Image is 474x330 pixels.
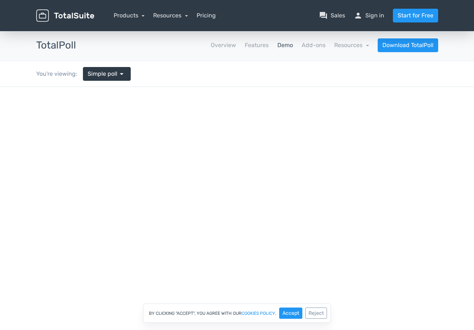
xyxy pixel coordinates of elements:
[393,9,438,22] a: Start for Free
[117,70,126,78] span: arrow_drop_down
[36,40,76,51] h3: TotalPoll
[114,12,145,19] a: Products
[36,9,94,22] img: TotalSuite for WordPress
[354,11,362,20] span: person
[211,41,236,50] a: Overview
[197,11,216,20] a: Pricing
[83,67,131,81] a: Simple poll arrow_drop_down
[305,308,327,319] button: Reject
[319,11,345,20] a: question_answerSales
[277,41,293,50] a: Demo
[36,70,83,78] div: You're viewing:
[153,12,188,19] a: Resources
[302,41,326,50] a: Add-ons
[334,42,369,49] a: Resources
[245,41,269,50] a: Features
[88,70,117,78] span: Simple poll
[319,11,328,20] span: question_answer
[242,311,275,316] a: cookies policy
[279,308,302,319] button: Accept
[354,11,384,20] a: personSign in
[378,38,438,52] a: Download TotalPoll
[143,304,331,323] div: By clicking "Accept", you agree with our .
